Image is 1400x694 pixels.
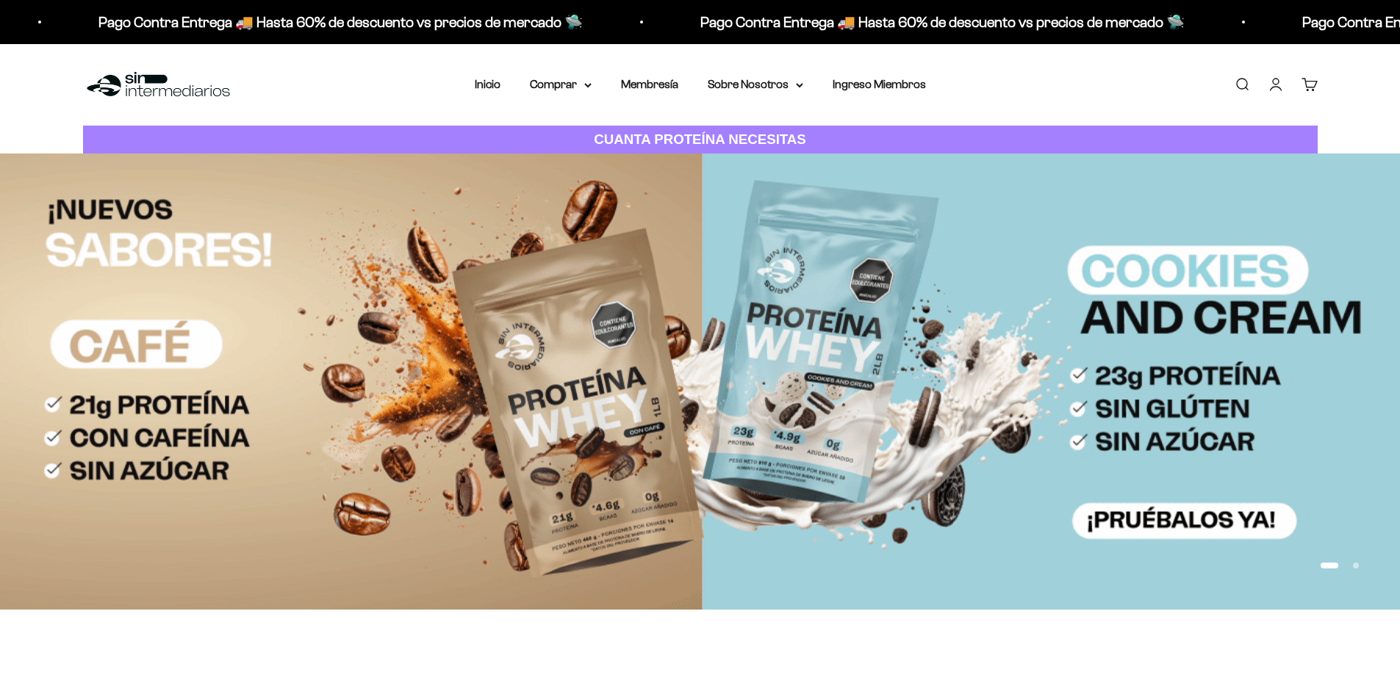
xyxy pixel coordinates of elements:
a: CUANTA PROTEÍNA NECESITAS [83,126,1318,154]
a: Ingreso Miembros [833,78,926,90]
p: Pago Contra Entrega 🚚 Hasta 60% de descuento vs precios de mercado 🛸 [692,10,1176,34]
p: Pago Contra Entrega 🚚 Hasta 60% de descuento vs precios de mercado 🛸 [90,10,574,34]
summary: Sobre Nosotros [708,75,803,94]
summary: Comprar [530,75,592,94]
a: Membresía [621,78,678,90]
a: Inicio [475,78,500,90]
strong: CUANTA PROTEÍNA NECESITAS [594,131,806,147]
